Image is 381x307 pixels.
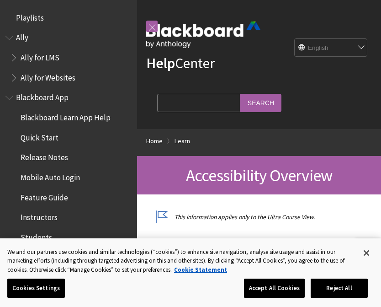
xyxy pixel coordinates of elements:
button: Reject All [311,279,368,298]
span: Blackboard App [16,90,69,102]
button: Close [356,243,376,263]
a: Home [146,135,163,147]
button: Cookies Settings [7,279,65,298]
nav: Book outline for Playlists [5,10,132,26]
span: Blackboard Learn App Help [21,110,111,122]
a: More information about your privacy, opens in a new tab [174,266,227,274]
strong: Help [146,54,175,72]
span: Instructors [21,210,58,222]
span: Accessibility Overview [186,165,332,186]
span: Students [21,230,52,242]
span: Quick Start [21,130,58,142]
span: Ally [16,30,28,43]
a: Learn [175,135,190,147]
a: HelpCenter [146,54,215,72]
span: Ally for LMS [21,50,59,62]
div: We and our partners use cookies and similar technologies (“cookies”) to enhance site navigation, ... [7,248,355,275]
span: Release Notes [21,150,68,162]
span: Mobile Auto Login [21,170,80,182]
p: This information applies only to the Ultra Course View. [155,213,363,221]
span: Ally for Websites [21,70,75,82]
span: Feature Guide [21,190,68,202]
nav: Book outline for Anthology Ally Help [5,30,132,86]
img: Blackboard by Anthology [146,22,260,48]
span: Playlists [16,10,44,22]
input: Search [240,94,281,112]
select: Site Language Selector [295,39,368,57]
button: Accept All Cookies [244,279,305,298]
